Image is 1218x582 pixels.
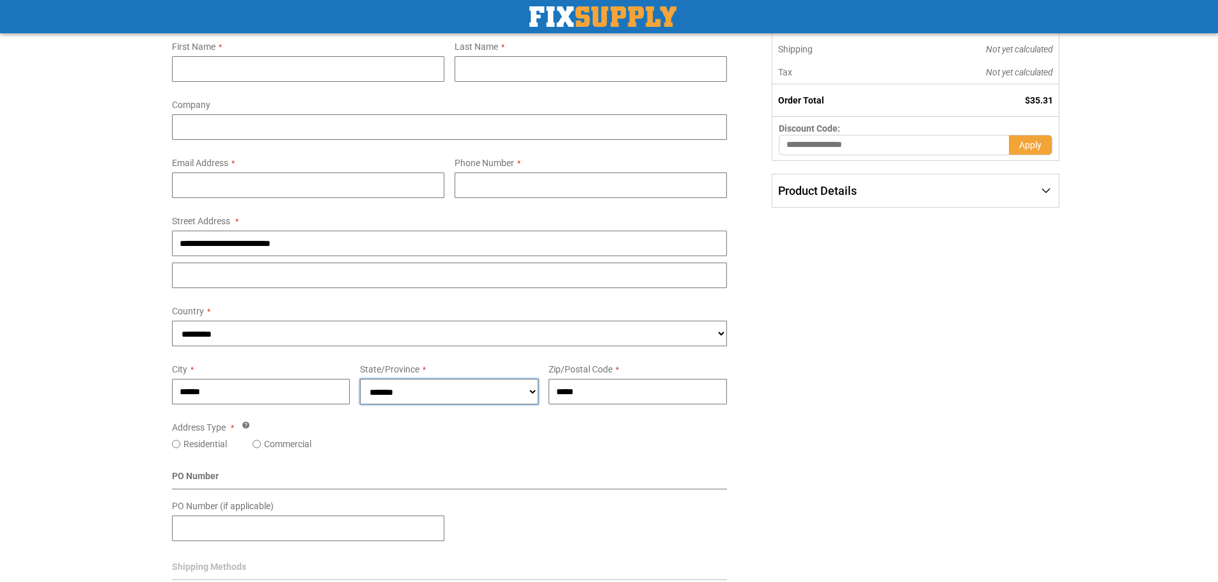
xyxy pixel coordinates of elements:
[172,216,230,226] span: Street Address
[778,95,824,105] strong: Order Total
[172,364,187,374] span: City
[172,422,226,433] span: Address Type
[172,470,728,489] div: PO Number
[360,364,419,374] span: State/Province
[172,158,228,168] span: Email Address
[455,158,514,168] span: Phone Number
[172,100,210,110] span: Company
[183,438,227,450] label: Residential
[779,123,840,134] span: Discount Code:
[529,6,676,27] a: store logo
[1025,95,1053,105] span: $35.31
[986,44,1053,54] span: Not yet calculated
[172,501,274,511] span: PO Number (if applicable)
[529,6,676,27] img: Fix Industrial Supply
[778,184,857,197] span: Product Details
[772,61,900,84] th: Tax
[455,42,498,52] span: Last Name
[172,306,204,316] span: Country
[172,42,215,52] span: First Name
[1009,135,1052,155] button: Apply
[986,67,1053,77] span: Not yet calculated
[1019,140,1042,150] span: Apply
[549,364,613,374] span: Zip/Postal Code
[778,44,813,54] span: Shipping
[264,438,311,450] label: Commercial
